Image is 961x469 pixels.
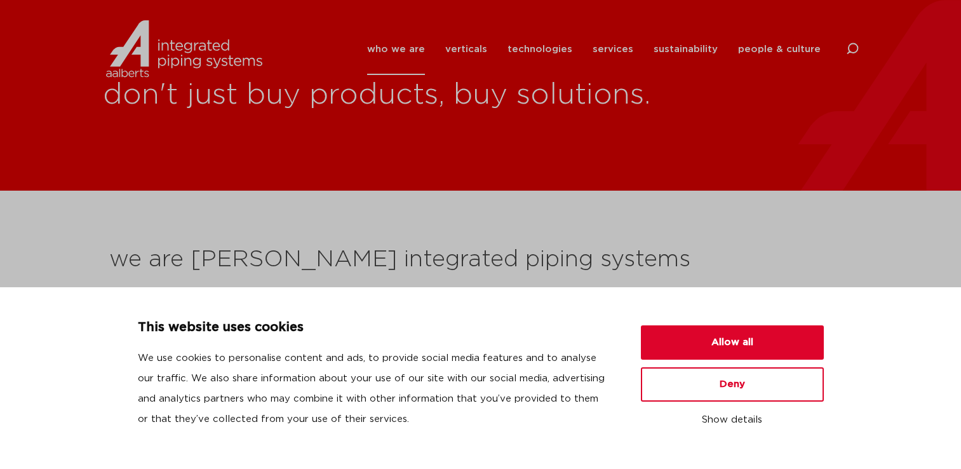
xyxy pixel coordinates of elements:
[641,409,824,431] button: Show details
[507,24,572,75] a: technologies
[367,24,821,75] nav: Menu
[593,24,633,75] a: services
[138,348,610,430] p: We use cookies to personalise content and ads, to provide social media features and to analyse ou...
[738,24,821,75] a: people & culture
[138,318,610,338] p: This website uses cookies
[654,24,718,75] a: sustainability
[641,325,824,360] button: Allow all
[445,24,487,75] a: verticals
[367,24,425,75] a: who we are
[641,367,824,402] button: Deny
[109,245,852,275] h2: we are [PERSON_NAME] integrated piping systems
